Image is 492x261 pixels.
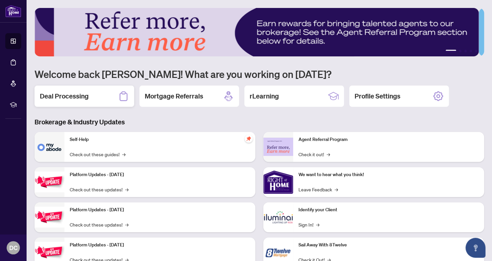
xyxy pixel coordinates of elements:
[298,171,479,178] p: We want to hear what you think!
[298,186,338,193] a: Leave Feedback→
[70,136,250,143] p: Self-Help
[263,138,293,156] img: Agent Referral Program
[327,151,330,158] span: →
[9,243,18,252] span: DC
[5,5,21,17] img: logo
[35,207,64,228] img: Platform Updates - July 8, 2025
[263,202,293,232] img: Identify your Client
[70,171,250,178] p: Platform Updates - [DATE]
[35,68,484,80] h1: Welcome back [PERSON_NAME]! What are you working on [DATE]?
[475,50,477,52] button: 5
[459,50,461,52] button: 2
[125,221,128,228] span: →
[298,221,319,228] a: Sign In!→
[263,167,293,197] img: We want to hear what you think!
[245,135,253,143] span: pushpin
[145,92,203,101] h2: Mortgage Referrals
[35,171,64,192] img: Platform Updates - July 21, 2025
[464,50,467,52] button: 3
[70,206,250,214] p: Platform Updates - [DATE]
[335,186,338,193] span: →
[298,136,479,143] p: Agent Referral Program
[298,151,330,158] a: Check it out!→
[35,8,479,56] img: Slide 0
[70,221,128,228] a: Check out these updates!→
[465,238,485,258] button: Open asap
[446,50,456,52] button: 1
[250,92,279,101] h2: rLearning
[298,206,479,214] p: Identify your Client
[298,241,479,249] p: Sail Away With 8Twelve
[70,186,128,193] a: Check out these updates!→
[35,132,64,162] img: Self-Help
[125,186,128,193] span: →
[70,241,250,249] p: Platform Updates - [DATE]
[316,221,319,228] span: →
[40,92,89,101] h2: Deal Processing
[355,92,400,101] h2: Profile Settings
[70,151,125,158] a: Check out these guides!→
[469,50,472,52] button: 4
[122,151,125,158] span: →
[35,117,484,127] h3: Brokerage & Industry Updates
